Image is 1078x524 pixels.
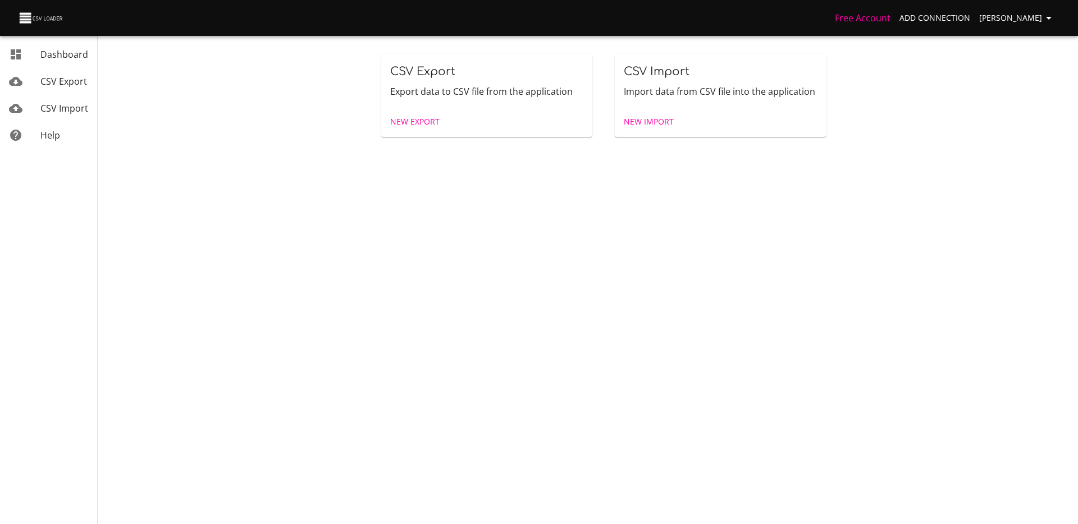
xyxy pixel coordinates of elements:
[895,8,975,29] a: Add Connection
[390,85,584,98] p: Export data to CSV file from the application
[390,65,455,78] span: CSV Export
[40,129,60,141] span: Help
[390,115,440,129] span: New Export
[624,85,817,98] p: Import data from CSV file into the application
[975,8,1060,29] button: [PERSON_NAME]
[979,11,1056,25] span: [PERSON_NAME]
[18,10,65,26] img: CSV Loader
[386,112,444,132] a: New Export
[619,112,678,132] a: New Import
[40,102,88,114] span: CSV Import
[624,65,689,78] span: CSV Import
[624,115,674,129] span: New Import
[40,48,88,61] span: Dashboard
[899,11,970,25] span: Add Connection
[835,12,890,24] a: Free Account
[40,75,87,88] span: CSV Export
